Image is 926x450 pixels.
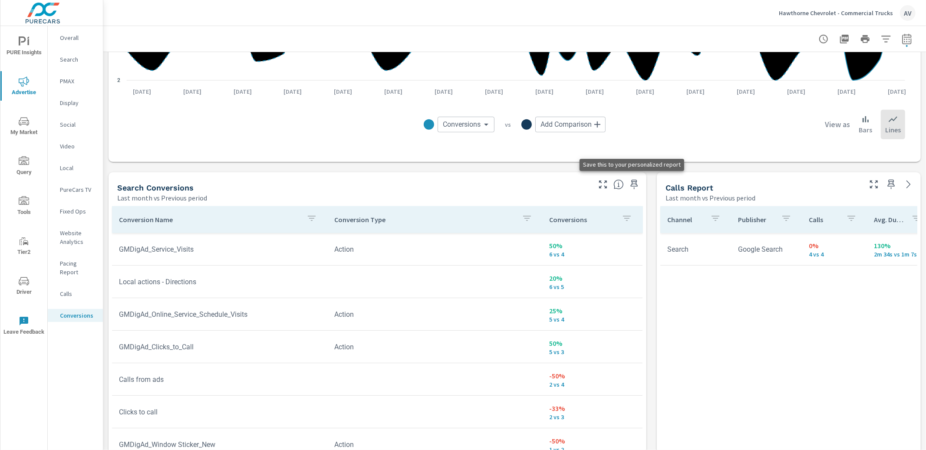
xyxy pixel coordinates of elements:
[550,240,636,251] p: 50%
[781,87,811,96] p: [DATE]
[550,305,636,316] p: 25%
[60,33,96,42] p: Overall
[3,236,45,257] span: Tier2
[613,179,624,190] span: Search Conversions include Actions, Leads and Unmapped Conversions
[550,348,636,355] p: 5 vs 3
[60,99,96,107] p: Display
[112,303,327,325] td: GMDigAd_Online_Service_Schedule_Visits
[48,96,103,109] div: Display
[48,227,103,248] div: Website Analytics
[60,185,96,194] p: PureCars TV
[666,193,755,203] p: Last month vs Previous period
[438,117,494,132] div: Conversions
[60,77,96,85] p: PMAX
[3,156,45,177] span: Query
[60,207,96,216] p: Fixed Ops
[882,87,912,96] p: [DATE]
[60,289,96,298] p: Calls
[884,177,898,191] span: Save this to your personalized report
[660,238,731,260] td: Search
[731,238,802,260] td: Google Search
[48,53,103,66] div: Search
[680,87,711,96] p: [DATE]
[550,381,636,388] p: 2 vs 4
[731,87,761,96] p: [DATE]
[327,303,543,325] td: Action
[60,229,96,246] p: Website Analytics
[48,118,103,131] div: Social
[60,164,96,172] p: Local
[3,76,45,98] span: Advertise
[494,121,521,128] p: vs
[874,251,925,258] p: 2m 34s vs 1m 7s
[550,403,636,414] p: -33%
[867,177,881,191] button: Make Fullscreen
[60,55,96,64] p: Search
[809,240,860,251] p: 0%
[112,336,327,358] td: GMDigAd_Clicks_to_Call
[117,193,207,203] p: Last month vs Previous period
[112,368,327,391] td: Calls from ads
[550,436,636,446] p: -50%
[550,338,636,348] p: 50%
[60,120,96,129] p: Social
[809,251,860,258] p: 4 vs 4
[48,75,103,88] div: PMAX
[857,30,874,48] button: Print Report
[60,311,96,320] p: Conversions
[0,26,47,345] div: nav menu
[666,183,713,192] h5: Calls Report
[327,238,543,260] td: Action
[48,287,103,300] div: Calls
[479,87,509,96] p: [DATE]
[3,276,45,297] span: Driver
[529,87,560,96] p: [DATE]
[3,316,45,337] span: Leave Feedback
[3,116,45,138] span: My Market
[550,273,636,283] p: 20%
[535,117,606,132] div: Add Comparison
[443,120,481,129] span: Conversions
[859,125,872,135] p: Bars
[550,371,636,381] p: -50%
[809,215,839,224] p: Calls
[3,196,45,217] span: Tools
[127,87,157,96] p: [DATE]
[738,215,774,224] p: Publisher
[48,161,103,174] div: Local
[874,215,904,224] p: Avg. Duration
[898,30,916,48] button: Select Date Range
[874,240,925,251] p: 130%
[550,414,636,420] p: 2 vs 3
[378,87,409,96] p: [DATE]
[60,259,96,276] p: Pacing Report
[831,87,862,96] p: [DATE]
[900,5,916,21] div: AV
[877,30,895,48] button: Apply Filters
[278,87,308,96] p: [DATE]
[48,140,103,153] div: Video
[48,309,103,322] div: Conversions
[596,177,610,191] button: Make Fullscreen
[550,251,636,258] p: 6 vs 4
[48,205,103,218] div: Fixed Ops
[902,177,916,191] a: See more details in report
[177,87,208,96] p: [DATE]
[119,215,300,224] p: Conversion Name
[550,215,615,224] p: Conversions
[112,238,327,260] td: GMDigAd_Service_Visits
[60,142,96,151] p: Video
[334,215,515,224] p: Conversion Type
[825,120,850,129] h6: View as
[779,9,893,17] p: Hawthorne Chevrolet - Commercial Trucks
[117,183,194,192] h5: Search Conversions
[630,87,660,96] p: [DATE]
[550,316,636,323] p: 5 vs 4
[836,30,853,48] button: "Export Report to PDF"
[667,215,703,224] p: Channel
[885,125,901,135] p: Lines
[48,31,103,44] div: Overall
[540,120,592,129] span: Add Comparison
[580,87,610,96] p: [DATE]
[48,183,103,196] div: PureCars TV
